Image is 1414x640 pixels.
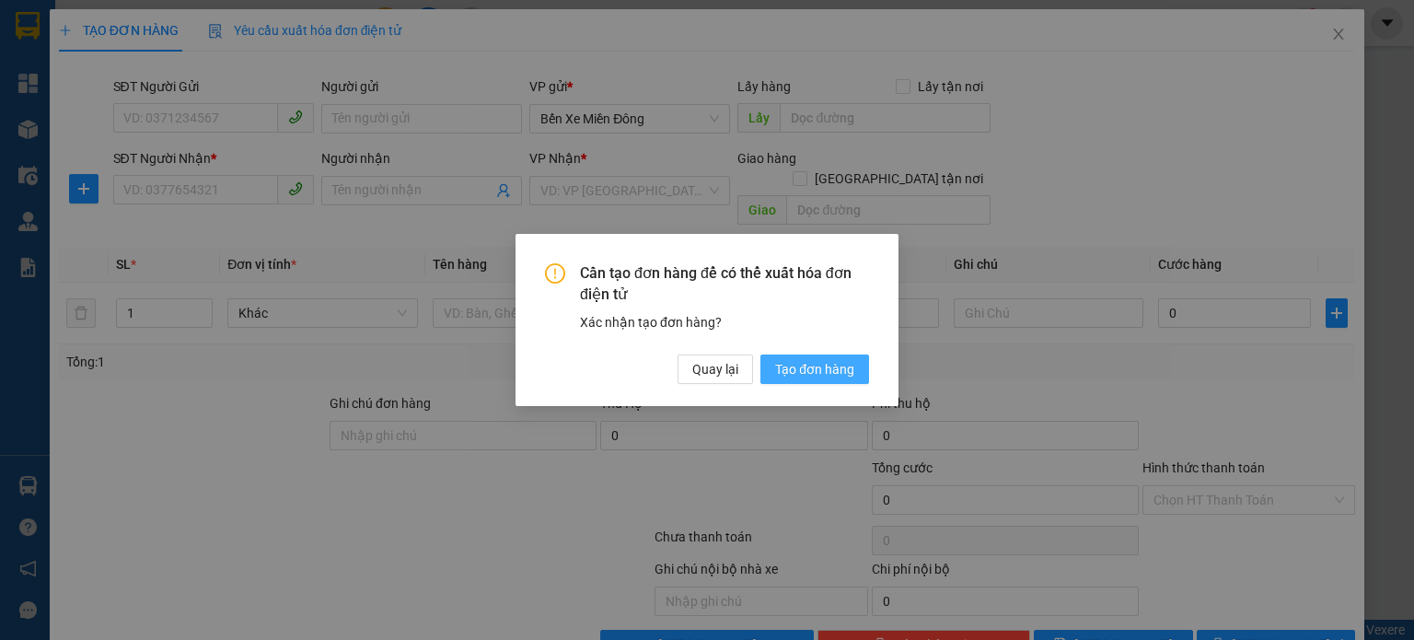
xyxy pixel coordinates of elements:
button: Tạo đơn hàng [760,355,869,384]
div: Xác nhận tạo đơn hàng? [580,312,869,332]
span: exclamation-circle [545,263,565,284]
span: Quay lại [692,359,738,379]
span: Tạo đơn hàng [775,359,854,379]
button: Quay lại [678,355,753,384]
span: Cần tạo đơn hàng để có thể xuất hóa đơn điện tử [580,263,869,305]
